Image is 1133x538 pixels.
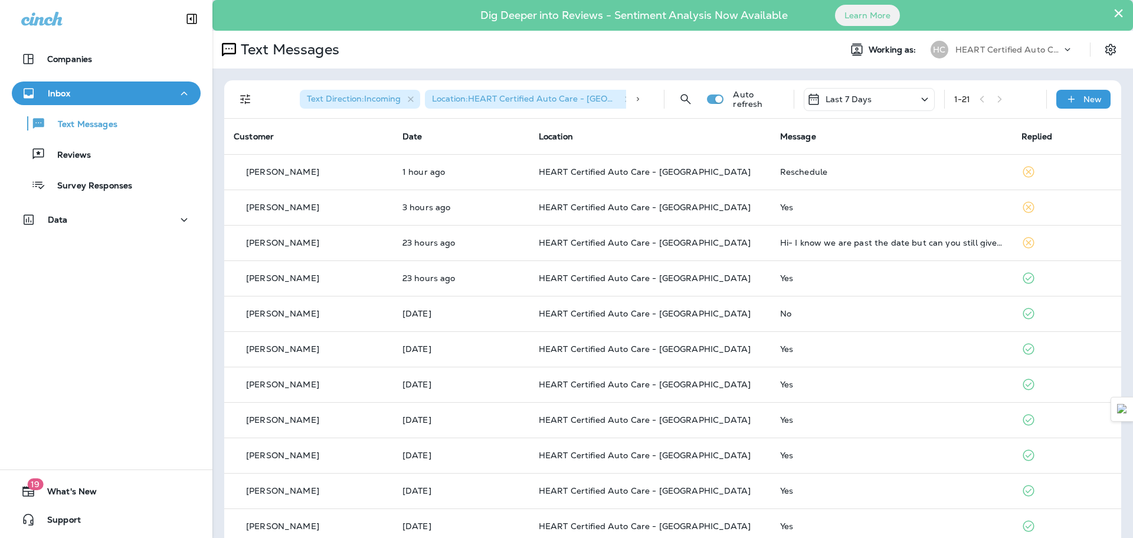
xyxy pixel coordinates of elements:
[780,238,1003,247] div: Hi- I know we are past the date but can you still give us the same rate?
[234,131,274,142] span: Customer
[869,45,919,55] span: Working as:
[780,131,816,142] span: Message
[539,167,751,177] span: HEART Certified Auto Care - [GEOGRAPHIC_DATA]
[780,451,1003,460] div: Yes
[780,273,1003,283] div: Yes
[539,273,751,283] span: HEART Certified Auto Care - [GEOGRAPHIC_DATA]
[539,521,751,532] span: HEART Certified Auto Care - [GEOGRAPHIC_DATA]
[402,203,520,212] p: Oct 1, 2025 08:57 AM
[1113,4,1124,22] button: Close
[446,14,822,17] p: Dig Deeper into Reviews - Sentiment Analysis Now Available
[826,94,872,104] p: Last 7 Days
[12,111,201,136] button: Text Messages
[12,508,201,532] button: Support
[780,344,1003,354] div: Yes
[45,181,132,192] p: Survey Responses
[46,119,117,131] p: Text Messages
[1100,39,1121,60] button: Settings
[835,5,900,26] button: Learn More
[246,521,319,531] p: [PERSON_NAME]
[539,450,751,461] span: HEART Certified Auto Care - [GEOGRAPHIC_DATA]
[780,167,1003,177] div: Reschedule
[234,87,257,111] button: Filters
[402,415,520,425] p: Sep 30, 2025 09:51 AM
[780,380,1003,389] div: Yes
[12,208,201,231] button: Data
[402,238,520,247] p: Sep 30, 2025 01:15 PM
[246,486,319,495] p: [PERSON_NAME]
[780,415,1003,425] div: Yes
[246,238,319,247] p: [PERSON_NAME]
[402,167,520,177] p: Oct 1, 2025 10:59 AM
[246,344,319,354] p: [PERSON_NAME]
[12,142,201,167] button: Reviews
[246,167,319,177] p: [PERSON_NAME]
[27,478,43,490] span: 19
[780,486,1003,495] div: Yes
[246,380,319,389] p: [PERSON_NAME]
[402,380,520,389] p: Sep 30, 2025 10:05 AM
[402,344,520,354] p: Sep 30, 2025 10:27 AM
[47,54,92,64] p: Companies
[780,203,1003,212] div: Yes
[35,487,97,501] span: What's New
[246,203,319,212] p: [PERSON_NAME]
[45,150,91,161] p: Reviews
[402,486,520,495] p: Sep 30, 2025 09:33 AM
[307,93,401,104] span: Text Direction : Incoming
[780,521,1003,531] div: Yes
[48,89,70,98] p: Inbox
[12,480,201,503] button: 19What's New
[539,202,751,213] span: HEART Certified Auto Care - [GEOGRAPHIC_DATA]
[539,237,751,248] span: HEART Certified Auto Care - [GEOGRAPHIC_DATA]
[402,131,423,142] span: Date
[236,41,339,58] p: Text Messages
[780,309,1003,318] div: No
[246,415,319,425] p: [PERSON_NAME]
[1083,94,1102,104] p: New
[733,90,784,109] p: Auto refresh
[539,344,751,354] span: HEART Certified Auto Care - [GEOGRAPHIC_DATA]
[954,94,971,104] div: 1 - 21
[12,81,201,105] button: Inbox
[425,90,637,109] div: Location:HEART Certified Auto Care - [GEOGRAPHIC_DATA]
[1117,404,1128,415] img: Detect Auto
[402,309,520,318] p: Sep 30, 2025 10:45 AM
[432,93,677,104] span: Location : HEART Certified Auto Care - [GEOGRAPHIC_DATA]
[402,451,520,460] p: Sep 30, 2025 09:36 AM
[539,485,751,496] span: HEART Certified Auto Care - [GEOGRAPHIC_DATA]
[931,41,948,58] div: HC
[246,273,319,283] p: [PERSON_NAME]
[539,131,573,142] span: Location
[35,515,81,529] span: Support
[175,7,208,31] button: Collapse Sidebar
[12,47,201,71] button: Companies
[955,45,1062,54] p: HEART Certified Auto Care
[12,172,201,197] button: Survey Responses
[539,379,751,390] span: HEART Certified Auto Care - [GEOGRAPHIC_DATA]
[539,308,751,319] span: HEART Certified Auto Care - [GEOGRAPHIC_DATA]
[674,87,698,111] button: Search Messages
[402,521,520,531] p: Sep 30, 2025 09:29 AM
[246,451,319,460] p: [PERSON_NAME]
[300,90,420,109] div: Text Direction:Incoming
[48,215,68,224] p: Data
[1021,131,1052,142] span: Replied
[539,415,751,425] span: HEART Certified Auto Care - [GEOGRAPHIC_DATA]
[246,309,319,318] p: [PERSON_NAME]
[402,273,520,283] p: Sep 30, 2025 12:32 PM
